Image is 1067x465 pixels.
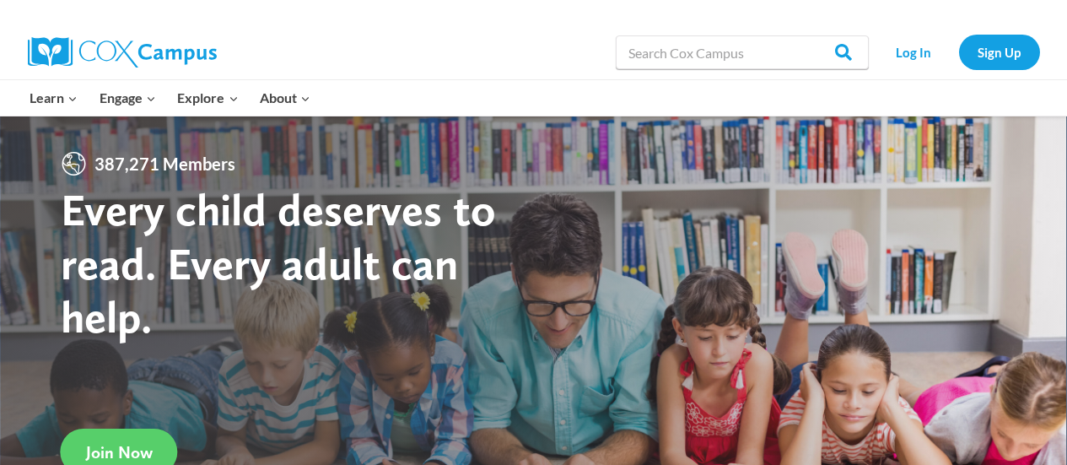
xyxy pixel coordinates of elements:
[28,37,217,68] img: Cox Campus
[86,442,153,462] span: Join Now
[877,35,951,69] a: Log In
[616,35,869,69] input: Search Cox Campus
[877,35,1040,69] nav: Secondary Navigation
[100,87,156,109] span: Engage
[959,35,1040,69] a: Sign Up
[88,150,242,177] span: 387,271 Members
[260,87,310,109] span: About
[177,87,238,109] span: Explore
[19,80,321,116] nav: Primary Navigation
[30,87,78,109] span: Learn
[61,182,496,343] strong: Every child deserves to read. Every adult can help.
